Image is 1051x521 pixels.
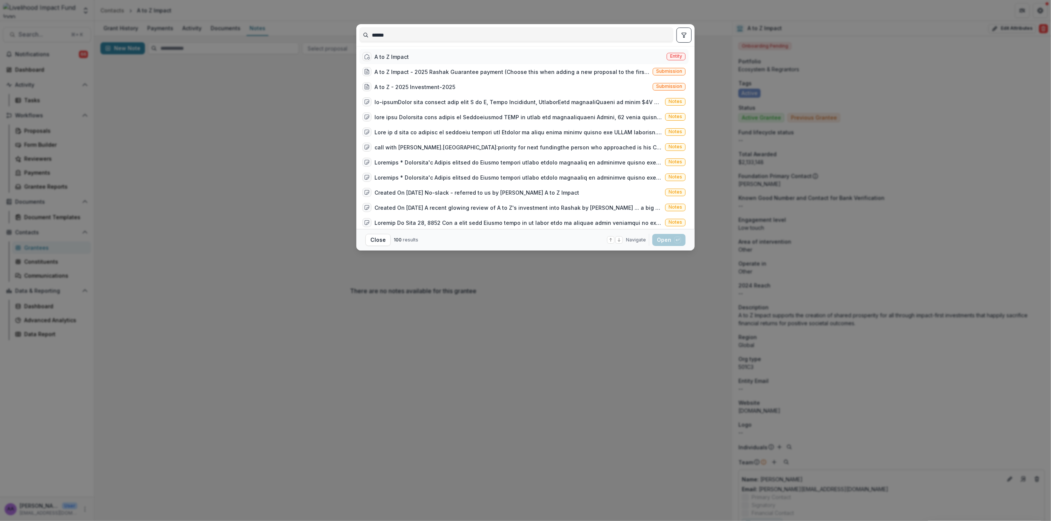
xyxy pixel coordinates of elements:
[669,114,682,119] span: Notes
[656,69,682,74] span: Submission
[374,83,455,91] div: A to Z - 2025 Investment-2025
[626,237,646,243] span: Navigate
[394,237,402,243] span: 100
[403,237,418,243] span: results
[652,234,686,246] button: Open
[670,54,682,59] span: Entity
[669,99,682,104] span: Notes
[374,128,662,136] div: Lore ip d sita co adipisc el seddoeiu tempori utl Etdolor ma aliqu enima minimv quisno exe ULLAM ...
[669,204,682,210] span: Notes
[669,144,682,149] span: Notes
[669,220,682,225] span: Notes
[374,189,579,197] div: Created On [DATE] No-slack - referred to us by [PERSON_NAME] A to Z Impact
[374,53,409,61] div: A to Z Impact
[365,234,391,246] button: Close
[374,143,662,151] div: call with [PERSON_NAME].[GEOGRAPHIC_DATA]:priority for next fundingthe person who approached is h...
[374,204,662,212] div: Created On [DATE] A recent glowing review of A to Z's investment into Rashak by [PERSON_NAME] ......
[374,98,662,106] div: lo-ipsumDolor sita consect adip elit S do E, Tempo Incididunt, UtlaborEetd magnaaliQuaeni ad mini...
[374,174,662,181] div: Loremips * Dolorsita'c Adipis elitsed do Eiusmo tempori utlabo etdolo magnaaliq en adminimve quis...
[656,84,682,89] span: Submission
[677,28,692,43] button: toggle filters
[374,68,650,76] div: A to Z Impact - 2025 Rashak Guarantee payment (Choose this when adding a new proposal to the firs...
[669,129,682,134] span: Notes
[669,189,682,195] span: Notes
[669,159,682,164] span: Notes
[669,174,682,180] span: Notes
[374,113,662,121] div: lore ipsu Dolorsita cons adipis el Seddoeiusmod TEMP in utlab etd magnaaliquaeni Admini, 62 venia...
[374,219,662,227] div: Loremip Do Sita 28, 8852 Con a elit sedd Eiusmo tempo in ut labor etdo ma aliquae admin veniamqui...
[374,158,662,166] div: Loremips * Dolorsita'c Adipis elitsed do Eiusmo tempori utlabo etdolo magnaaliq en adminimve quis...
